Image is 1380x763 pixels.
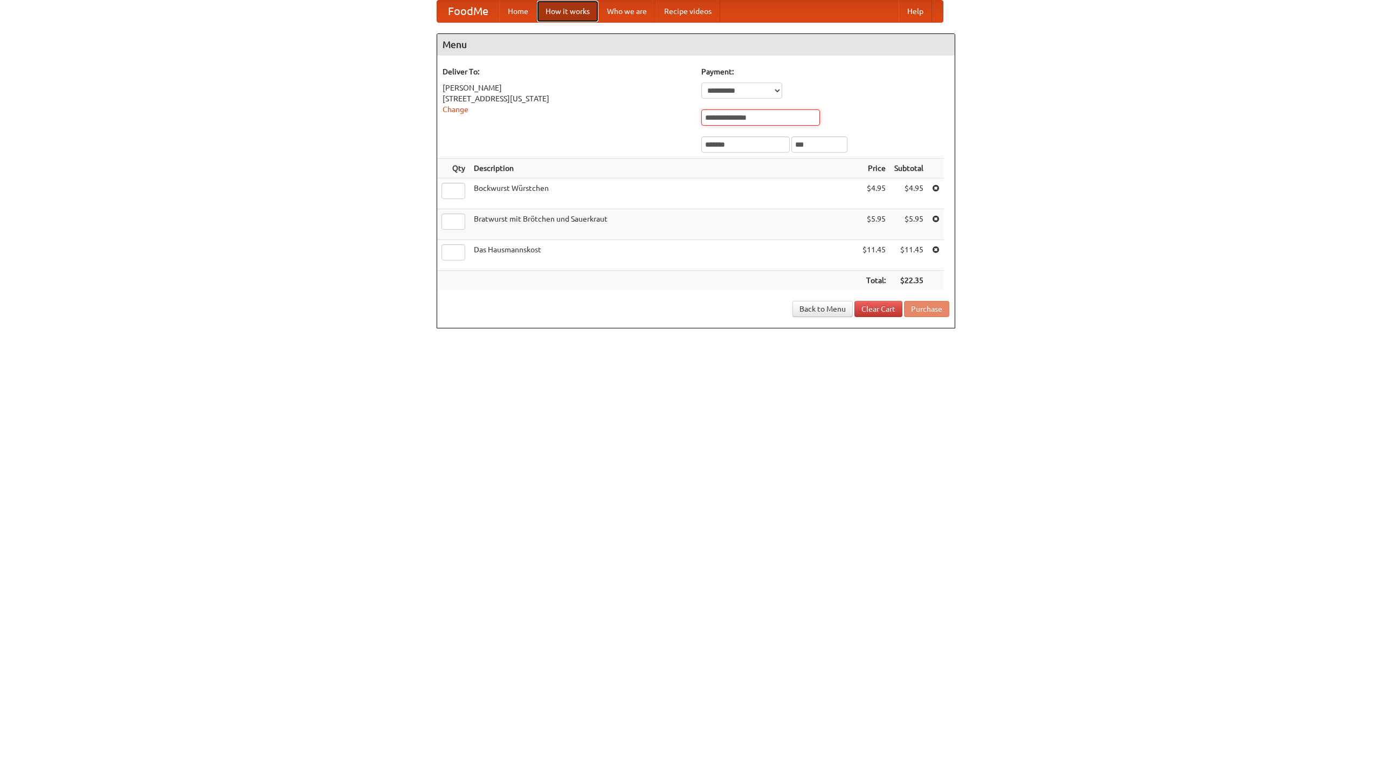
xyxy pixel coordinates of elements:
[443,105,468,114] a: Change
[470,178,858,209] td: Bockwurst Würstchen
[792,301,853,317] a: Back to Menu
[858,178,890,209] td: $4.95
[443,66,691,77] h5: Deliver To:
[701,66,949,77] h5: Payment:
[470,240,858,271] td: Das Hausmannskost
[858,271,890,291] th: Total:
[890,159,928,178] th: Subtotal
[437,34,955,56] h4: Menu
[904,301,949,317] button: Purchase
[437,159,470,178] th: Qty
[499,1,537,22] a: Home
[858,240,890,271] td: $11.45
[890,271,928,291] th: $22.35
[899,1,932,22] a: Help
[443,83,691,93] div: [PERSON_NAME]
[890,209,928,240] td: $5.95
[598,1,655,22] a: Who we are
[858,159,890,178] th: Price
[537,1,598,22] a: How it works
[470,209,858,240] td: Bratwurst mit Brötchen und Sauerkraut
[854,301,902,317] a: Clear Cart
[470,159,858,178] th: Description
[890,178,928,209] td: $4.95
[890,240,928,271] td: $11.45
[443,93,691,104] div: [STREET_ADDRESS][US_STATE]
[858,209,890,240] td: $5.95
[437,1,499,22] a: FoodMe
[655,1,720,22] a: Recipe videos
